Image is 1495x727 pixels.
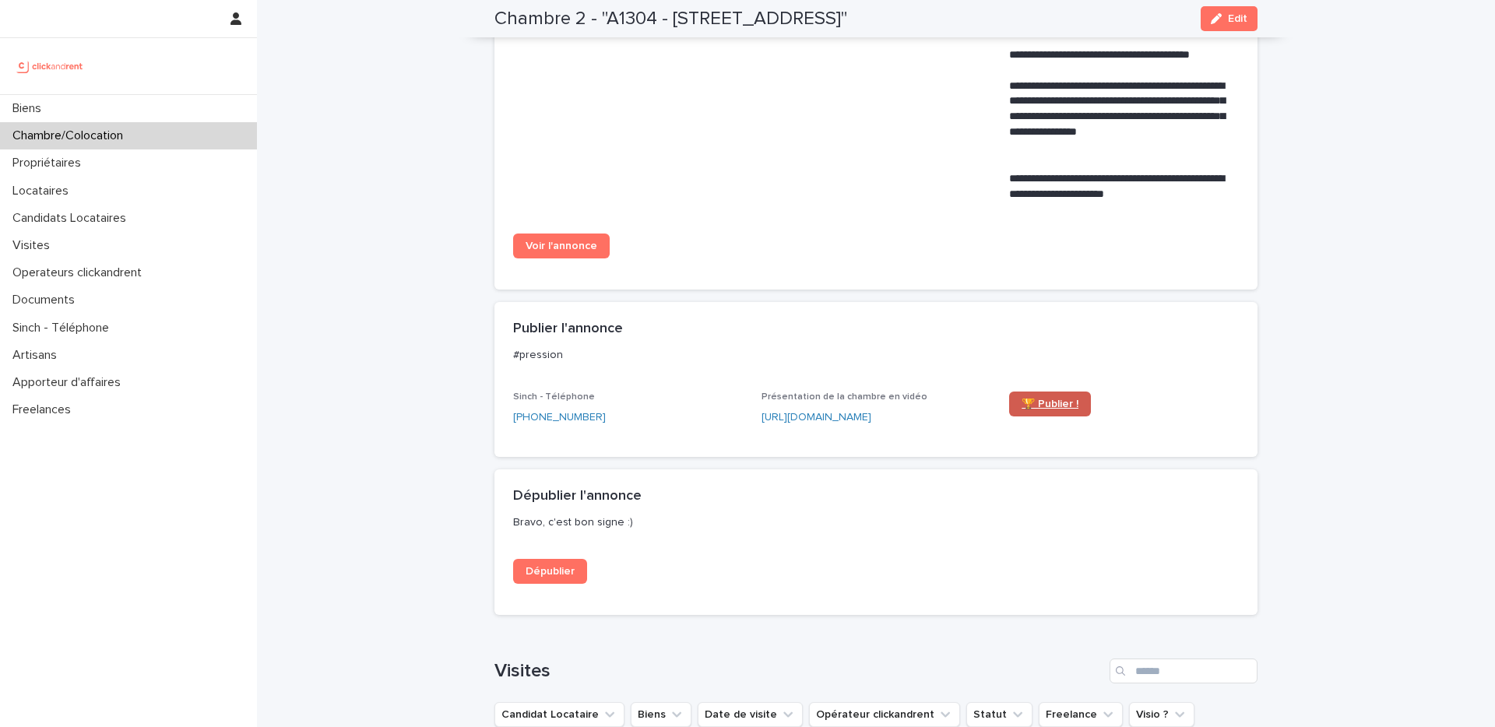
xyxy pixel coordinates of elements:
[6,238,62,253] p: Visites
[698,702,803,727] button: Date de visite
[809,702,960,727] button: Opérateur clickandrent
[6,101,54,116] p: Biens
[1228,13,1247,24] span: Edit
[1201,6,1258,31] button: Edit
[6,211,139,226] p: Candidats Locataires
[6,402,83,417] p: Freelances
[513,409,606,426] a: [PHONE_NUMBER]
[513,348,1233,362] p: #pression
[966,702,1032,727] button: Statut
[6,184,81,198] p: Locataires
[513,412,606,423] ringoverc2c-84e06f14122c: Call with Ringover
[494,702,624,727] button: Candidat Locataire
[762,392,927,402] span: Présentation de la chambre en vidéo
[513,321,623,338] h2: Publier l'annonce
[494,660,1103,683] h1: Visites
[631,702,691,727] button: Biens
[526,566,575,577] span: Dépublier
[6,293,87,307] p: Documents
[513,559,587,584] a: Dépublier
[1009,392,1091,416] a: 🏆 Publier !
[6,128,135,143] p: Chambre/Colocation
[513,488,642,505] h2: Dépublier l'annonce
[494,8,847,30] h2: Chambre 2 - "A1304 - [STREET_ADDRESS]"
[1129,702,1194,727] button: Visio ?
[513,412,606,423] ringoverc2c-number-84e06f14122c: [PHONE_NUMBER]
[513,234,610,258] a: Voir l'annonce
[1039,702,1123,727] button: Freelance
[513,515,1233,529] p: Bravo, c'est bon signe :)
[1110,659,1258,683] input: Search
[6,348,69,363] p: Artisans
[6,375,133,390] p: Apporteur d'affaires
[526,241,597,251] span: Voir l'annonce
[6,156,93,170] p: Propriétaires
[6,265,154,280] p: Operateurs clickandrent
[12,51,88,82] img: UCB0brd3T0yccxBKYDjQ
[762,412,871,423] a: [URL][DOMAIN_NAME]
[6,321,121,335] p: Sinch - Téléphone
[1022,399,1078,409] span: 🏆 Publier !
[513,392,595,402] span: Sinch - Téléphone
